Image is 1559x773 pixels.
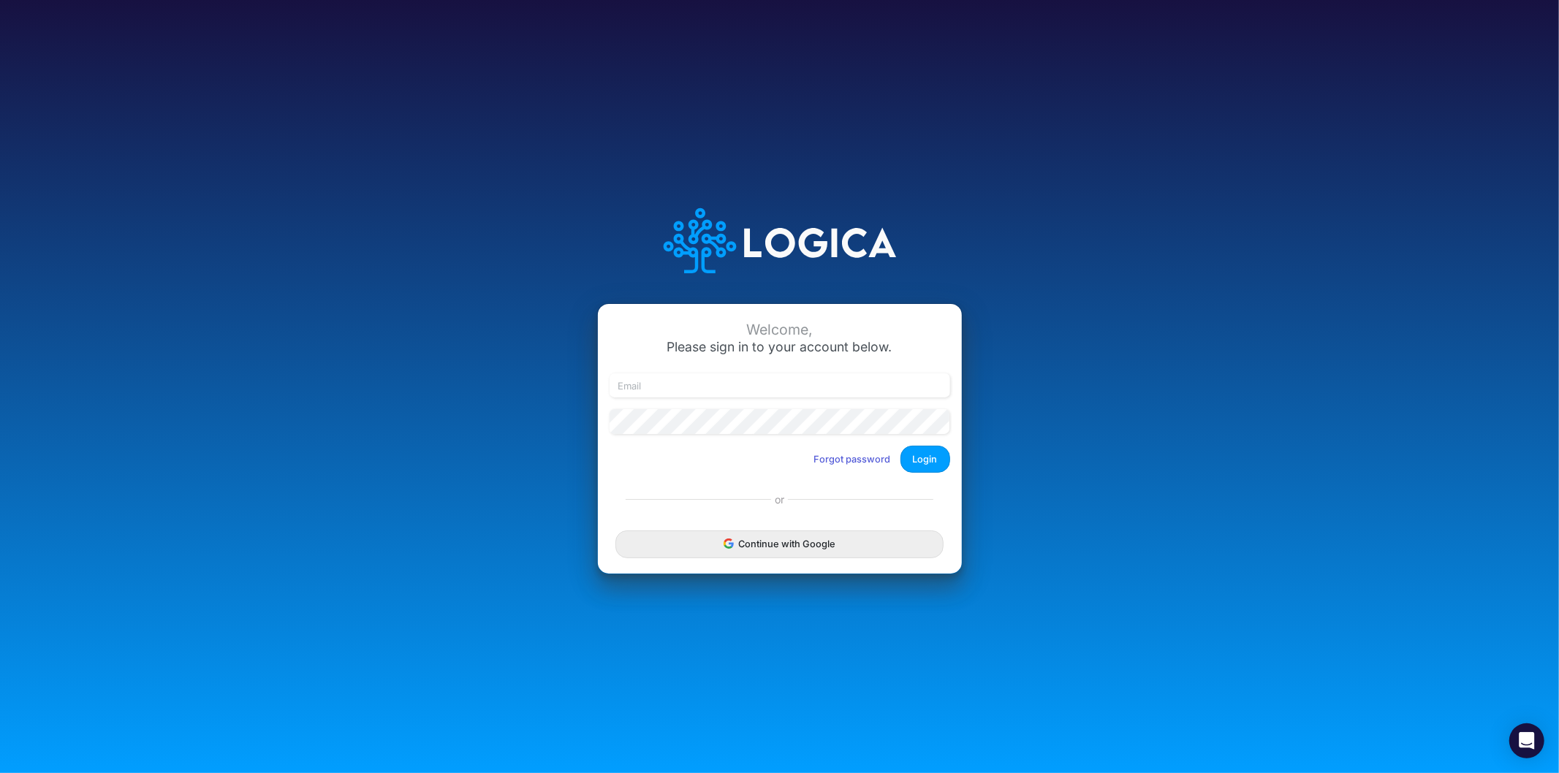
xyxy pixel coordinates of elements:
[610,373,950,398] input: Email
[610,321,950,338] div: Welcome,
[805,447,900,471] button: Forgot password
[900,446,950,473] button: Login
[615,530,943,557] button: Continue with Google
[1509,723,1544,758] div: Open Intercom Messenger
[667,339,892,354] span: Please sign in to your account below.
